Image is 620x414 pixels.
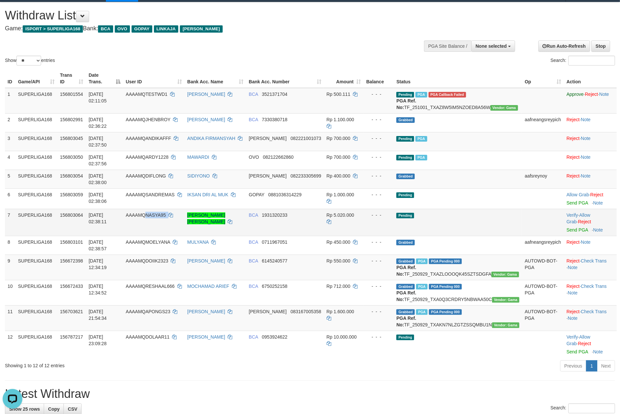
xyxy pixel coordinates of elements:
[567,200,588,206] a: Send PGA
[60,92,83,97] span: 156801554
[5,9,407,22] h1: Withdraw List
[396,192,414,198] span: Pending
[567,212,590,224] span: ·
[60,284,83,289] span: 156672433
[396,335,414,340] span: Pending
[5,151,15,170] td: 4
[48,406,60,412] span: Copy
[568,265,578,270] a: Note
[187,117,225,122] a: [PERSON_NAME]
[564,209,617,236] td: · ·
[126,309,170,314] span: AAAAMQAPONGS23
[567,334,578,340] a: Verify
[429,92,466,97] span: PGA Error
[327,173,350,179] span: Rp 400.000
[187,212,225,224] a: [PERSON_NAME] [PERSON_NAME]
[567,92,584,97] a: Approve
[88,92,107,103] span: [DATE] 02:11:05
[88,239,107,251] span: [DATE] 02:38:57
[60,334,83,340] span: 156787217
[115,25,130,33] span: OVO
[15,113,58,132] td: SUPERLIGA168
[5,331,15,358] td: 12
[249,212,258,218] span: BCA
[3,3,22,22] button: Open LiveChat chat widget
[57,69,86,88] th: Trans ID: activate to sort column ascending
[564,170,617,188] td: ·
[249,239,258,245] span: BCA
[324,69,363,88] th: Amount: activate to sort column ascending
[551,403,615,413] label: Search:
[268,192,302,197] span: Copy 0881036314229 to clipboard
[126,192,175,197] span: AAAAMQSANDREMAS
[593,227,603,233] a: Note
[396,155,414,160] span: Pending
[88,173,107,185] span: [DATE] 02:38:00
[249,136,286,141] span: [PERSON_NAME]
[396,174,415,179] span: Grabbed
[366,154,391,160] div: - - -
[15,209,58,236] td: SUPERLIGA168
[15,236,58,255] td: SUPERLIGA168
[564,151,617,170] td: ·
[327,212,354,218] span: Rp 5.020.000
[396,284,415,290] span: Grabbed
[88,154,107,166] span: [DATE] 02:37:56
[15,170,58,188] td: SUPERLIGA168
[60,192,83,197] span: 156803059
[564,305,617,331] td: · ·
[492,322,520,328] span: Vendor URL: https://trx31.1velocity.biz
[476,43,507,49] span: None selected
[396,316,416,327] b: PGA Ref. No:
[363,69,394,88] th: Balance
[180,25,222,33] span: [PERSON_NAME]
[581,117,591,122] a: Note
[581,284,607,289] a: Check Trans
[88,258,107,270] span: [DATE] 12:34:19
[88,212,107,224] span: [DATE] 02:38:11
[396,309,415,315] span: Grabbed
[327,192,354,197] span: Rp 1.000.000
[429,284,462,290] span: PGA Pending
[394,305,522,331] td: TF_250929_TXAKN7NLZGTZSSQMBU1N
[88,117,107,129] span: [DATE] 02:36:22
[60,309,83,314] span: 156703621
[492,297,520,303] span: Vendor URL: https://trx31.1velocity.biz
[366,135,391,142] div: - - -
[249,92,258,97] span: BCA
[5,113,15,132] td: 2
[126,212,166,218] span: AAAAMQNASYA95
[60,117,83,122] span: 156802991
[68,406,77,412] span: CSV
[126,92,167,97] span: AAAAMQTESTWD1
[60,136,83,141] span: 156803045
[424,41,471,52] div: PGA Site Balance /
[471,41,515,52] button: None selected
[578,219,591,224] a: Reject
[396,92,414,97] span: Pending
[396,98,416,110] b: PGA Ref. No:
[567,192,589,197] a: Allow Grab
[187,173,210,179] a: SIDIYONO
[187,258,225,263] a: [PERSON_NAME]
[15,132,58,151] td: SUPERLIGA168
[415,155,427,160] span: Marked by aafphoenmanit
[88,192,107,204] span: [DATE] 02:38:06
[396,240,415,245] span: Grabbed
[154,25,179,33] span: LINKAJA
[15,280,58,305] td: SUPERLIGA168
[560,360,586,372] a: Previous
[327,334,357,340] span: Rp 10.000.000
[366,334,391,340] div: - - -
[522,255,564,280] td: AUTOWD-BOT-PGA
[5,255,15,280] td: 9
[567,258,580,263] a: Reject
[564,280,617,305] td: · ·
[429,309,462,315] span: PGA Pending
[327,309,354,314] span: Rp 1.600.000
[88,334,107,346] span: [DATE] 23:09:28
[15,151,58,170] td: SUPERLIGA168
[567,212,578,218] a: Verify
[568,290,578,295] a: Note
[15,255,58,280] td: SUPERLIGA168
